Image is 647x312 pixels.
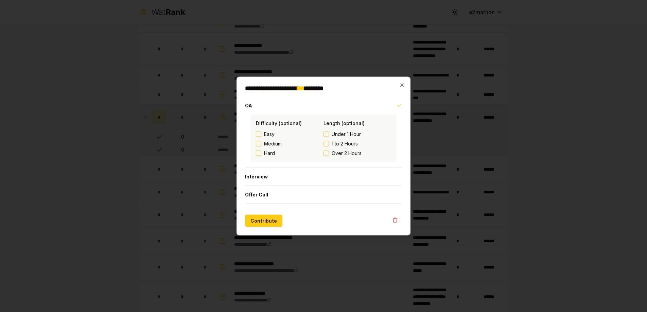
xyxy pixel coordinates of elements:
[323,151,329,156] button: Over 2 Hours
[256,141,261,146] button: Medium
[245,115,402,168] div: OA
[332,150,362,157] span: Over 2 Hours
[264,140,282,147] span: Medium
[264,150,275,157] span: Hard
[256,120,302,126] label: Difficulty (optional)
[256,132,261,137] button: Easy
[323,120,365,126] label: Length (optional)
[245,168,402,186] button: Interview
[264,131,275,138] span: Easy
[332,140,358,147] span: 1 to 2 Hours
[245,97,402,115] button: OA
[323,141,329,146] button: 1 to 2 Hours
[332,131,361,138] span: Under 1 Hour
[323,132,329,137] button: Under 1 Hour
[256,151,261,156] button: Hard
[245,215,282,227] button: Contribute
[245,186,402,204] button: Offer Call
